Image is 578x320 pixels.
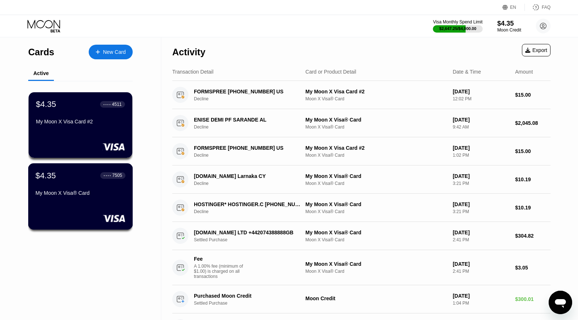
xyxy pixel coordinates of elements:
div: $300.01 [515,296,551,302]
div: Transaction Detail [172,69,213,75]
div: 2:41 PM [453,237,509,242]
div: Decline [194,209,309,214]
div: 9:42 AM [453,124,509,130]
div: Active [33,70,49,76]
div: [DATE] [453,173,509,179]
div: [DATE] [453,145,509,151]
div: 7505 [112,173,122,178]
div: Card or Product Detail [305,69,356,75]
div: Moon Credit [305,295,447,301]
div: [DATE] [453,261,509,267]
div: My Moon X Visa Card #2 [305,89,447,94]
div: ENISE DEMI PF SARANDE AL [194,117,301,123]
div: Settled Purchase [194,237,309,242]
div: [DATE] [453,230,509,235]
div: FORMSPREE [PHONE_NUMBER] USDeclineMy Moon X Visa Card #2Moon X Visa® Card[DATE]12:02 PM$15.00 [172,81,551,109]
div: $10.19 [515,205,551,211]
div: Moon X Visa® Card [305,269,447,274]
div: FORMSPREE [PHONE_NUMBER] US [194,89,301,94]
div: 3:21 PM [453,209,509,214]
div: My Moon X Visa® Card [305,173,447,179]
div: $3.05 [515,265,551,271]
div: My Moon X Visa Card #2 [36,119,125,124]
div: FORMSPREE [PHONE_NUMBER] USDeclineMy Moon X Visa Card #2Moon X Visa® Card[DATE]1:02 PM$15.00 [172,137,551,165]
div: Moon X Visa® Card [305,96,447,101]
div: Moon X Visa® Card [305,237,447,242]
div: New Card [89,45,133,59]
div: A 1.00% fee (minimum of $1.00) is charged on all transactions [194,264,249,279]
div: ● ● ● ● [104,174,111,176]
div: My Moon X Visa® Card [36,190,125,196]
div: [DOMAIN_NAME] LTD +442074388888GB [194,230,301,235]
div: Export [522,44,551,56]
div: Purchased Moon Credit [194,293,301,299]
div: My Moon X Visa® Card [305,230,447,235]
div: $4.35Moon Credit [497,20,521,33]
div: [DATE] [453,117,509,123]
div: [DATE] [453,293,509,299]
div: Purchased Moon CreditSettled PurchaseMoon Credit[DATE]1:04 PM$300.01 [172,285,551,313]
div: Moon X Visa® Card [305,153,447,158]
div: FORMSPREE [PHONE_NUMBER] US [194,145,301,151]
div: My Moon X Visa® Card [305,117,447,123]
div: $2,045.08 [515,120,551,126]
div: [DOMAIN_NAME] Larnaka CY [194,173,301,179]
div: Moon Credit [497,27,521,33]
div: [DATE] [453,89,509,94]
div: $304.82 [515,233,551,239]
div: Visa Monthly Spend Limit [433,19,482,25]
div: Settled Purchase [194,301,309,306]
div: ● ● ● ● [103,103,111,105]
div: 1:02 PM [453,153,509,158]
div: Decline [194,153,309,158]
div: My Moon X Visa® Card [305,261,447,267]
div: 12:02 PM [453,96,509,101]
div: $15.00 [515,92,551,98]
div: Decline [194,124,309,130]
div: Export [525,47,547,53]
iframe: زر إطلاق نافذة المراسلة [549,291,572,314]
div: HOSTINGER* HOSTINGER.C [PHONE_NUMBER] CY [194,201,301,207]
div: [DATE] [453,201,509,207]
div: My Moon X Visa Card #2 [305,145,447,151]
div: Visa Monthly Spend Limit$2,647.25/$4,000.00 [433,19,482,33]
div: FAQ [542,5,551,10]
div: [DOMAIN_NAME] Larnaka CYDeclineMy Moon X Visa® CardMoon X Visa® Card[DATE]3:21 PM$10.19 [172,165,551,194]
div: EN [510,5,516,10]
div: FAQ [525,4,551,11]
div: Date & Time [453,69,481,75]
div: Decline [194,96,309,101]
div: $4.35● ● ● ●4511My Moon X Visa Card #2 [29,92,132,158]
div: Moon X Visa® Card [305,209,447,214]
div: $4.35 [497,20,521,27]
div: Amount [515,69,533,75]
div: $15.00 [515,148,551,154]
div: ENISE DEMI PF SARANDE ALDeclineMy Moon X Visa® CardMoon X Visa® Card[DATE]9:42 AM$2,045.08 [172,109,551,137]
div: Moon X Visa® Card [305,124,447,130]
div: $4.35 [36,100,56,109]
div: $10.19 [515,176,551,182]
div: Activity [172,47,205,57]
div: 4511 [112,102,122,107]
div: 2:41 PM [453,269,509,274]
div: $2,647.25 / $4,000.00 [439,26,476,31]
div: EN [502,4,525,11]
div: Fee [194,256,245,262]
div: New Card [103,49,126,55]
div: FeeA 1.00% fee (minimum of $1.00) is charged on all transactionsMy Moon X Visa® CardMoon X Visa® ... [172,250,551,285]
div: $4.35● ● ● ●7505My Moon X Visa® Card [29,164,132,229]
div: 3:21 PM [453,181,509,186]
div: Decline [194,181,309,186]
div: My Moon X Visa® Card [305,201,447,207]
div: Moon X Visa® Card [305,181,447,186]
div: $4.35 [36,171,56,180]
div: 1:04 PM [453,301,509,306]
div: HOSTINGER* HOSTINGER.C [PHONE_NUMBER] CYDeclineMy Moon X Visa® CardMoon X Visa® Card[DATE]3:21 PM... [172,194,551,222]
div: [DOMAIN_NAME] LTD +442074388888GBSettled PurchaseMy Moon X Visa® CardMoon X Visa® Card[DATE]2:41 ... [172,222,551,250]
div: Cards [28,47,54,57]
